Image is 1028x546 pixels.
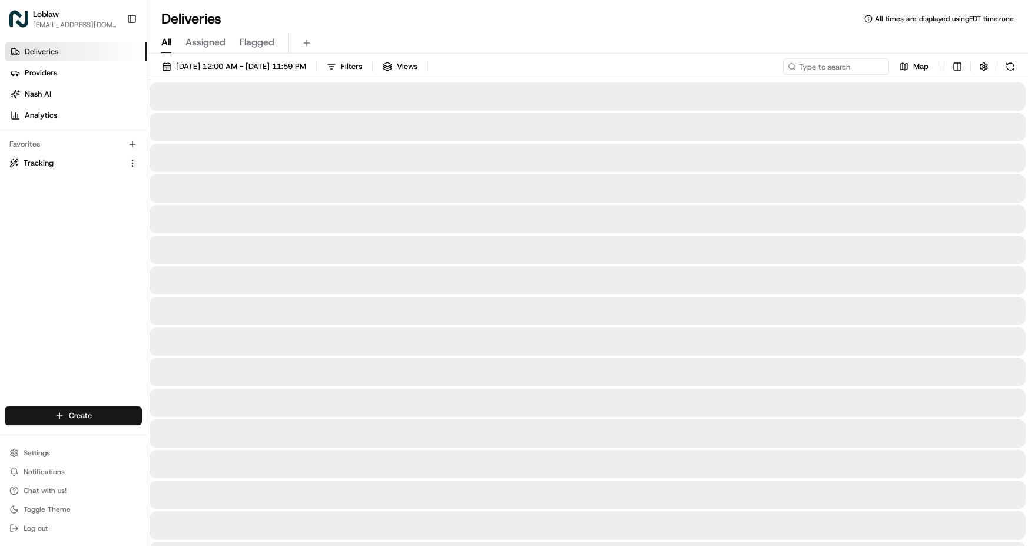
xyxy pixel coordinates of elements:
[1002,58,1019,75] button: Refresh
[69,411,92,421] span: Create
[24,486,67,495] span: Chat with us!
[176,61,306,72] span: [DATE] 12:00 AM - [DATE] 11:59 PM
[185,35,226,49] span: Assigned
[397,61,417,72] span: Views
[24,467,65,476] span: Notifications
[5,445,142,461] button: Settings
[161,35,171,49] span: All
[5,5,122,33] button: LoblawLoblaw[EMAIL_ADDRESS][DOMAIN_NAME]
[5,482,142,499] button: Chat with us!
[783,58,889,75] input: Type to search
[24,158,54,168] span: Tracking
[25,89,51,100] span: Nash AI
[5,42,147,61] a: Deliveries
[5,64,147,82] a: Providers
[240,35,274,49] span: Flagged
[5,106,147,125] a: Analytics
[5,406,142,425] button: Create
[875,14,1014,24] span: All times are displayed using EDT timezone
[5,154,142,173] button: Tracking
[25,47,58,57] span: Deliveries
[9,9,28,28] img: Loblaw
[5,501,142,518] button: Toggle Theme
[33,20,117,29] button: [EMAIL_ADDRESS][DOMAIN_NAME]
[913,61,928,72] span: Map
[377,58,423,75] button: Views
[24,448,50,458] span: Settings
[5,85,147,104] a: Nash AI
[5,135,142,154] div: Favorites
[321,58,367,75] button: Filters
[161,9,221,28] h1: Deliveries
[33,8,59,20] button: Loblaw
[25,110,57,121] span: Analytics
[157,58,311,75] button: [DATE] 12:00 AM - [DATE] 11:59 PM
[25,68,57,78] span: Providers
[9,158,123,168] a: Tracking
[5,464,142,480] button: Notifications
[341,61,362,72] span: Filters
[894,58,934,75] button: Map
[24,505,71,514] span: Toggle Theme
[5,520,142,537] button: Log out
[24,524,48,533] span: Log out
